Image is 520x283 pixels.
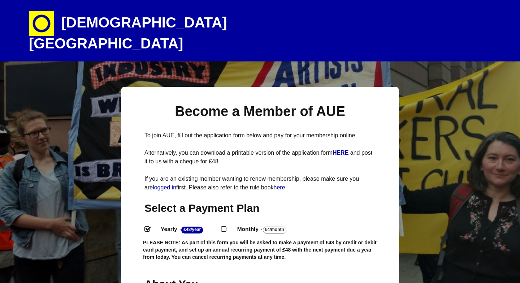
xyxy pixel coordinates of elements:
label: Monthly - . [231,224,304,235]
span: Select a Payment Plan [144,202,260,214]
a: logged in [153,184,176,190]
strong: HERE [333,150,348,156]
strong: £4/Month [263,227,286,233]
p: If you are an existing member wanting to renew membership, please make sure you are first. Please... [144,175,376,192]
h1: Become a Member of AUE [144,103,376,120]
strong: £48/Year [181,227,203,233]
a: HERE [333,150,350,156]
label: Yearly - . [154,224,221,235]
p: To join AUE, fill out the application form below and pay for your membership online. [144,131,376,140]
img: circle-e1448293145835.png [29,11,54,36]
p: Alternatively, you can download a printable version of the application form and post it to us wit... [144,149,376,166]
a: here [274,184,285,190]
